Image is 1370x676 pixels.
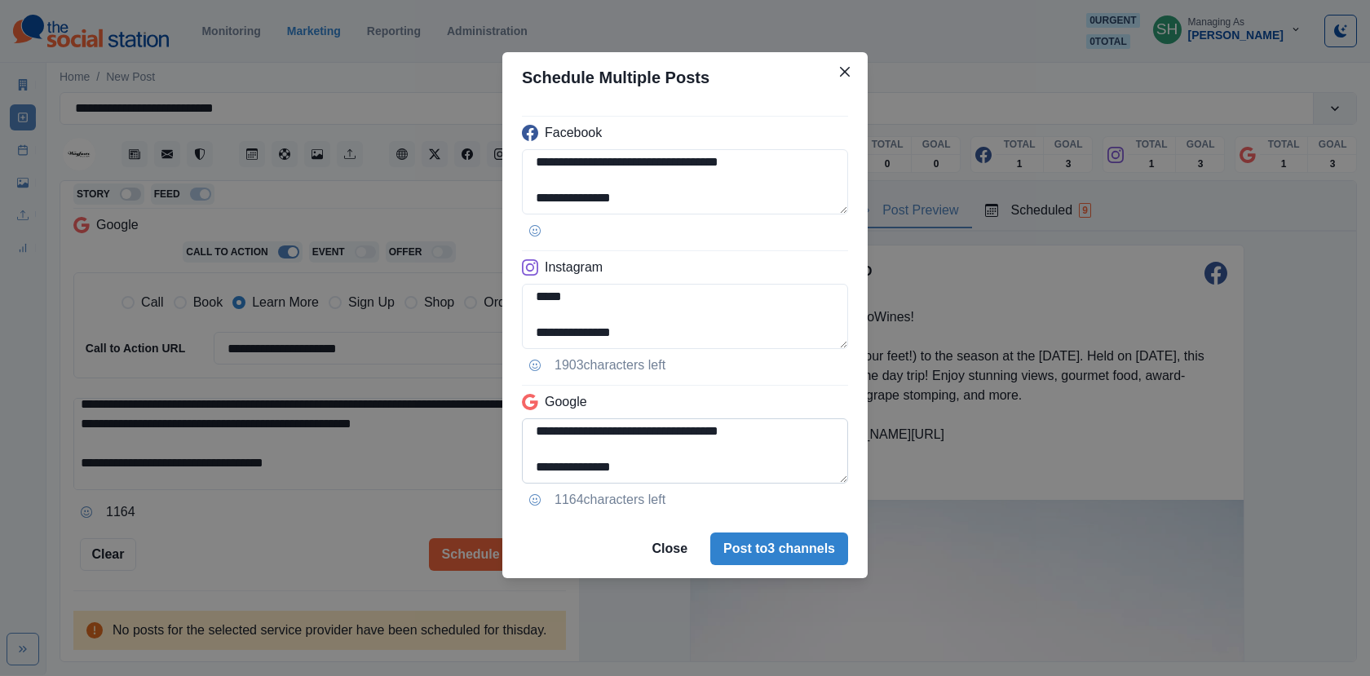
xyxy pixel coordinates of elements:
[522,218,548,244] button: Opens Emoji Picker
[522,352,548,378] button: Opens Emoji Picker
[545,123,602,143] p: Facebook
[555,356,665,375] p: 1903 characters left
[545,258,603,277] p: Instagram
[639,532,700,565] button: Close
[710,532,848,565] button: Post to3 channels
[502,52,868,103] header: Schedule Multiple Posts
[555,490,665,510] p: 1164 characters left
[545,392,587,412] p: Google
[522,487,548,513] button: Opens Emoji Picker
[832,59,858,85] button: Close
